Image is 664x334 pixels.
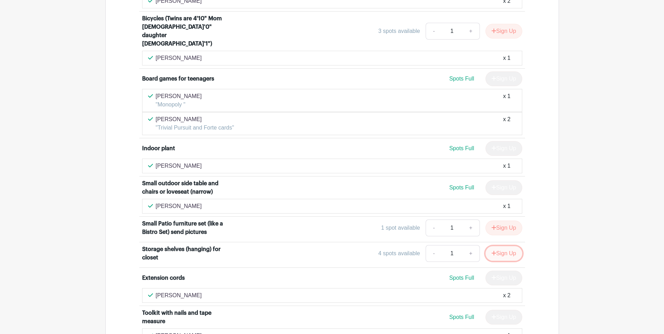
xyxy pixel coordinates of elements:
[503,202,510,210] div: x 1
[503,54,510,62] div: x 1
[156,124,234,132] p: "Trivial Pursuit and Forte cards"
[503,291,510,300] div: x 2
[156,100,202,109] p: "Monopoly "
[503,162,510,170] div: x 1
[142,75,214,83] div: Board games for teenagers
[426,23,442,40] a: -
[156,92,202,100] p: [PERSON_NAME]
[142,14,229,48] div: Bicycles (Twins are 4'10" Mom [DEMOGRAPHIC_DATA]'0" daughter [DEMOGRAPHIC_DATA]'1")
[142,220,229,236] div: Small Patio furniture set (like a Bistro Set) send pictures
[426,245,442,262] a: -
[156,202,202,210] p: [PERSON_NAME]
[503,115,510,132] div: x 2
[503,92,510,109] div: x 1
[462,23,480,40] a: +
[485,246,522,261] button: Sign Up
[381,224,420,232] div: 1 spot available
[156,115,234,124] p: [PERSON_NAME]
[156,162,202,170] p: [PERSON_NAME]
[462,220,480,236] a: +
[378,249,420,258] div: 4 spots available
[449,314,474,320] span: Spots Full
[485,221,522,235] button: Sign Up
[485,24,522,39] button: Sign Up
[142,144,175,153] div: Indoor plant
[462,245,480,262] a: +
[449,275,474,281] span: Spots Full
[449,145,474,151] span: Spots Full
[156,291,202,300] p: [PERSON_NAME]
[426,220,442,236] a: -
[142,309,229,326] div: Toolkit with nails and tape measure
[378,27,420,35] div: 3 spots available
[142,274,185,282] div: Extension cords
[449,76,474,82] span: Spots Full
[156,54,202,62] p: [PERSON_NAME]
[142,179,229,196] div: Small outdoor side table and chairs or loveseat (narrow)
[142,245,229,262] div: Storage shelves (hanging) for closet
[449,185,474,190] span: Spots Full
